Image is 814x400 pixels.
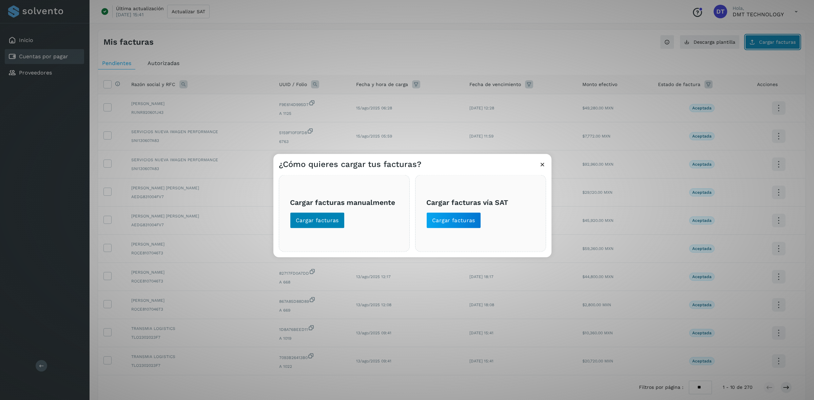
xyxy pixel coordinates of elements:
[290,198,399,207] h3: Cargar facturas manualmente
[432,216,475,224] span: Cargar facturas
[426,212,481,228] button: Cargar facturas
[279,159,421,169] h3: ¿Cómo quieres cargar tus facturas?
[296,216,339,224] span: Cargar facturas
[290,212,345,228] button: Cargar facturas
[426,198,535,207] h3: Cargar facturas vía SAT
